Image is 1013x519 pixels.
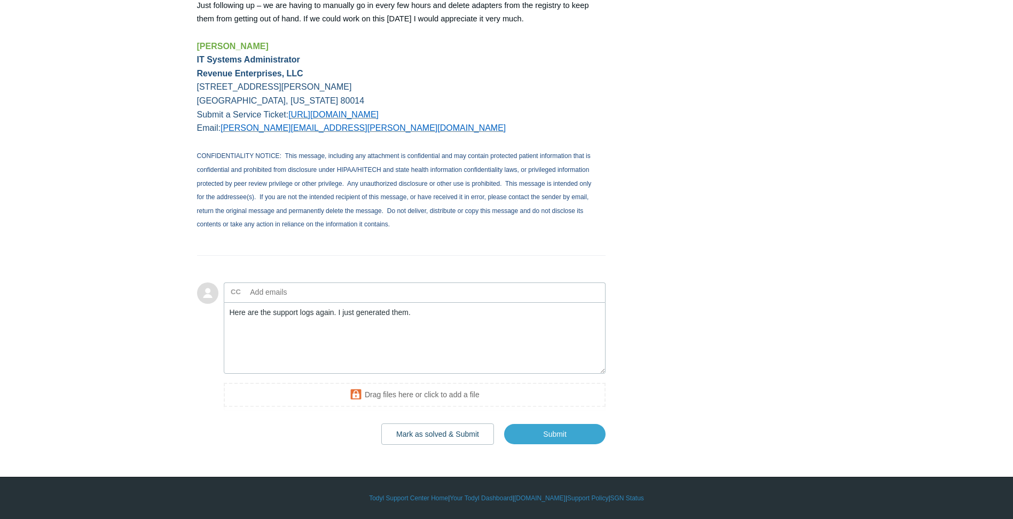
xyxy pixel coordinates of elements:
[197,110,379,119] span: Submit a Service Ticket:
[197,493,816,503] div: | | | |
[610,493,644,503] a: SGN Status
[197,82,352,91] span: [STREET_ADDRESS][PERSON_NAME]
[197,152,592,228] span: CONFIDENTIALITY NOTICE: This message, including any attachment is confidential and may contain pr...
[197,55,300,64] span: IT Systems Administrator
[224,302,606,374] textarea: Add your reply
[288,110,379,119] a: [URL][DOMAIN_NAME]
[197,123,221,132] span: Email:
[197,1,589,23] span: Just following up – we are having to manually go in every few hours and delete adapters from the ...
[221,123,506,132] a: [PERSON_NAME][EMAIL_ADDRESS][PERSON_NAME][DOMAIN_NAME]
[197,42,269,51] span: [PERSON_NAME]
[504,424,606,444] input: Submit
[197,96,365,105] span: [GEOGRAPHIC_DATA], [US_STATE] 80014
[450,493,512,503] a: Your Todyl Dashboard
[231,284,241,300] label: CC
[246,284,361,300] input: Add emails
[567,493,608,503] a: Support Policy
[514,493,566,503] a: [DOMAIN_NAME]
[381,423,494,445] button: Mark as solved & Submit
[369,493,448,503] a: Todyl Support Center Home
[197,69,303,78] span: Revenue Enterprises, LLC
